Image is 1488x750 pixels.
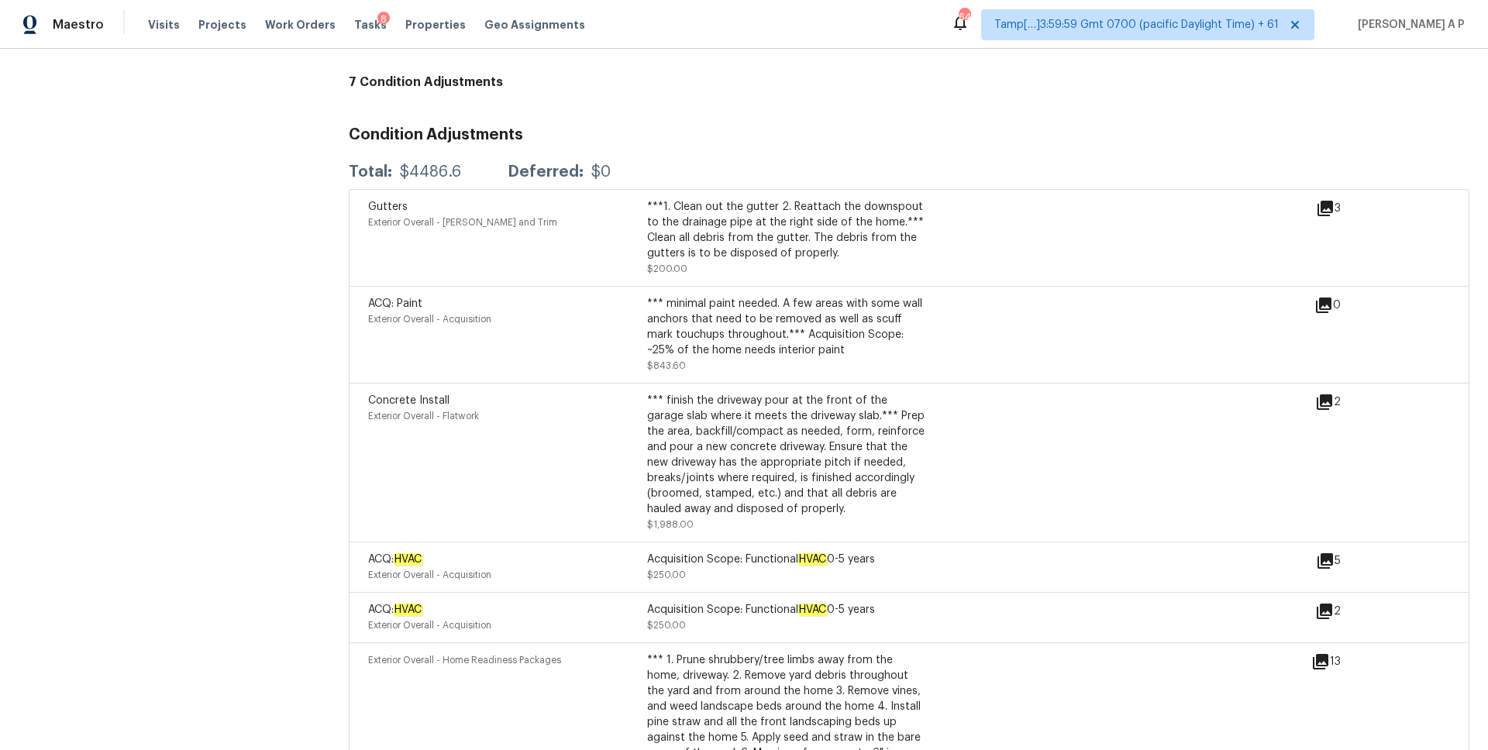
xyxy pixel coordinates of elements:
em: HVAC [798,553,827,566]
div: *** finish the driveway pour at the front of the garage slab where it meets the driveway slab.***... [647,393,926,517]
div: 2 [1315,393,1390,411]
span: ACQ: Paint [368,298,422,309]
span: $843.60 [647,361,686,370]
span: Exterior Overall - Acquisition [368,315,491,324]
span: Maestro [53,17,104,33]
div: Acquisition Scope: Functional 0-5 years [647,552,926,567]
span: $200.00 [647,264,687,274]
h4: 7 Condition Adjustments [349,74,1469,90]
div: *** minimal paint needed. A few areas with some wall anchors that need to be removed as well as s... [647,296,926,358]
div: Deferred: [508,164,584,180]
span: $1,988.00 [647,520,694,529]
span: $250.00 [647,621,686,630]
div: 8 [377,12,390,27]
div: 647 [959,9,970,25]
span: ACQ: [368,604,422,616]
span: Properties [405,17,466,33]
span: ACQ: [368,553,422,566]
span: Visits [148,17,180,33]
span: Work Orders [265,17,336,33]
span: Exterior Overall - [PERSON_NAME] and Trim [368,218,557,227]
span: Exterior Overall - Flatwork [368,411,479,421]
span: Exterior Overall - Acquisition [368,621,491,630]
span: Exterior Overall - Acquisition [368,570,491,580]
div: 3 [1316,199,1390,218]
span: Tamp[…]3:59:59 Gmt 0700 (pacific Daylight Time) + 61 [994,17,1279,33]
span: Exterior Overall - Home Readiness Packages [368,655,561,665]
div: 13 [1311,652,1390,671]
div: Total: [349,164,392,180]
span: [PERSON_NAME] A P [1352,17,1465,33]
span: Geo Assignments [484,17,585,33]
div: Acquisition Scope: Functional 0-5 years [647,602,926,618]
em: HVAC [394,604,422,616]
h3: Condition Adjustments [349,127,1469,143]
div: 5 [1316,552,1390,570]
div: 2 [1315,602,1390,621]
em: HVAC [798,604,827,616]
span: $250.00 [647,570,686,580]
span: Tasks [354,19,387,30]
em: HVAC [394,553,422,566]
span: Concrete Install [368,395,449,406]
div: $0 [591,164,611,180]
div: $4486.6 [400,164,461,180]
div: ***1. Clean out the gutter 2. Reattach the downspout to the drainage pipe at the right side of th... [647,199,926,261]
span: Gutters [368,201,408,212]
div: 0 [1314,296,1390,315]
span: Projects [198,17,246,33]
